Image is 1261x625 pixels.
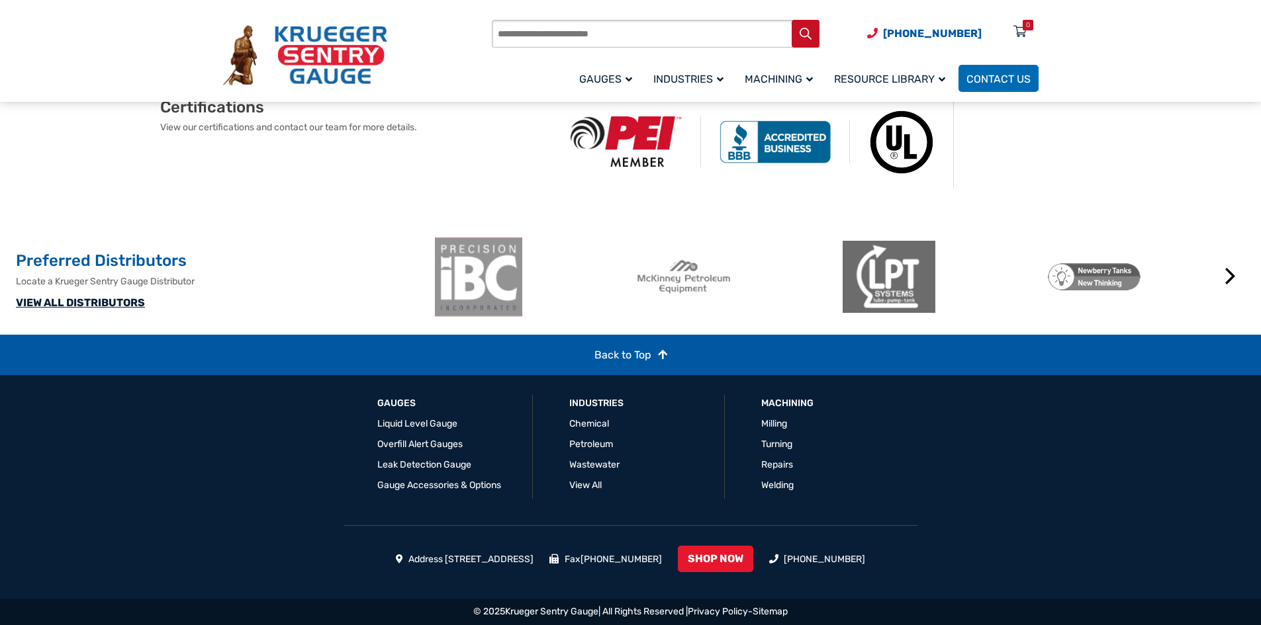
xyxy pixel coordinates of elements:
img: Underwriters Laboratories [850,97,954,187]
img: BBB [701,120,850,163]
a: Repairs [761,459,793,470]
img: LPT [843,237,935,317]
a: Resource Library [826,63,958,94]
a: GAUGES [377,397,416,410]
a: SHOP NOW [678,546,753,572]
span: Industries [653,73,724,85]
a: View All [569,479,602,491]
a: Leak Detection Gauge [377,459,471,470]
button: 2 of 2 [829,325,842,338]
a: Turning [761,438,792,450]
img: PEI Member [552,116,701,167]
a: Krueger Sentry Gauge [505,606,598,617]
a: Contact Us [958,65,1039,92]
img: Krueger Sentry Gauge [223,25,387,86]
a: Liquid Level Gauge [377,418,457,429]
a: Wastewater [569,459,620,470]
li: Address [STREET_ADDRESS] [396,552,534,566]
img: ibc-logo [432,237,525,317]
li: Fax [549,552,662,566]
button: 3 of 2 [849,325,862,338]
a: Phone Number (920) 434-8860 [867,25,982,42]
span: Gauges [579,73,632,85]
a: Gauges [571,63,645,94]
img: McKinney Petroleum Equipment [637,237,730,317]
a: Machining [737,63,826,94]
a: Machining [761,397,814,410]
span: Machining [745,73,813,85]
span: Resource Library [834,73,945,85]
a: Milling [761,418,787,429]
button: Next [1217,263,1244,290]
span: [PHONE_NUMBER] [883,27,982,40]
a: VIEW ALL DISTRIBUTORS [16,296,145,309]
a: Privacy Policy [688,606,748,617]
h2: Preferred Distributors [16,251,426,272]
a: Chemical [569,418,609,429]
a: Industries [569,397,624,410]
a: Sitemap [753,606,788,617]
p: Locate a Krueger Sentry Gauge Distributor [16,274,426,288]
p: View our certifications and contact our team for more details. [160,120,552,134]
div: 0 [1026,20,1030,30]
a: Gauge Accessories & Options [377,479,501,491]
button: 1 of 2 [809,325,822,338]
a: [PHONE_NUMBER] [784,554,865,565]
a: Overfill Alert Gauges [377,438,463,450]
a: Welding [761,479,794,491]
a: Petroleum [569,438,613,450]
img: Newberry Tanks [1048,237,1141,317]
span: Contact Us [966,73,1031,85]
a: Industries [645,63,737,94]
h2: Certifications [160,97,552,117]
